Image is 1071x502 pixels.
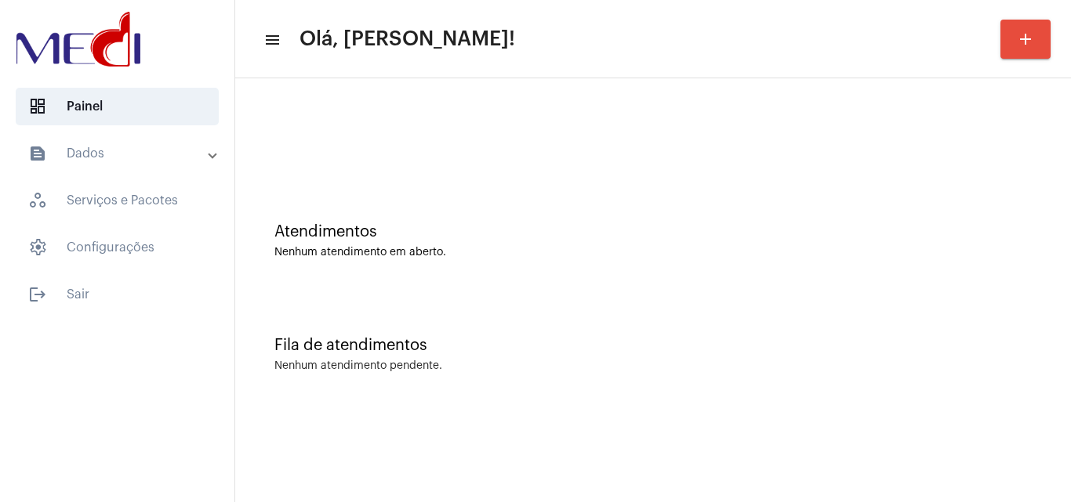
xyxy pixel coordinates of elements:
mat-icon: add [1016,30,1035,49]
div: Nenhum atendimento em aberto. [274,247,1032,258]
mat-expansion-panel-header: sidenav iconDados [9,135,234,172]
img: d3a1b5fa-500b-b90f-5a1c-719c20e9830b.png [13,8,144,70]
span: Serviços e Pacotes [16,182,219,219]
span: Olá, [PERSON_NAME]! [300,27,515,52]
mat-icon: sidenav icon [263,31,279,49]
mat-icon: sidenav icon [28,285,47,304]
div: Fila de atendimentos [274,337,1032,354]
span: sidenav icon [28,238,47,257]
mat-panel-title: Dados [28,144,209,163]
span: Painel [16,88,219,125]
span: Configurações [16,229,219,266]
span: sidenav icon [28,97,47,116]
span: sidenav icon [28,191,47,210]
div: Atendimentos [274,223,1032,240]
span: Sair [16,276,219,313]
div: Nenhum atendimento pendente. [274,360,442,372]
mat-icon: sidenav icon [28,144,47,163]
